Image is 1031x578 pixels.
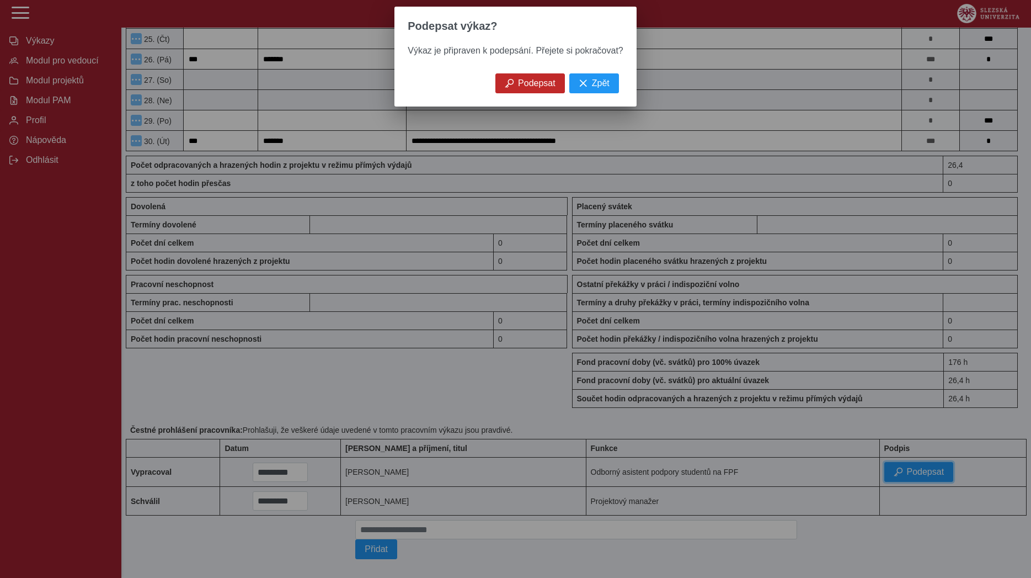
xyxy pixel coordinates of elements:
span: Podepsat výkaz? [408,20,497,33]
span: Výkaz je připraven k podepsání. Přejete si pokračovat? [408,46,623,55]
button: Podepsat [495,73,565,93]
button: Zpět [569,73,619,93]
span: Zpět [592,78,610,88]
span: Podepsat [518,78,555,88]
